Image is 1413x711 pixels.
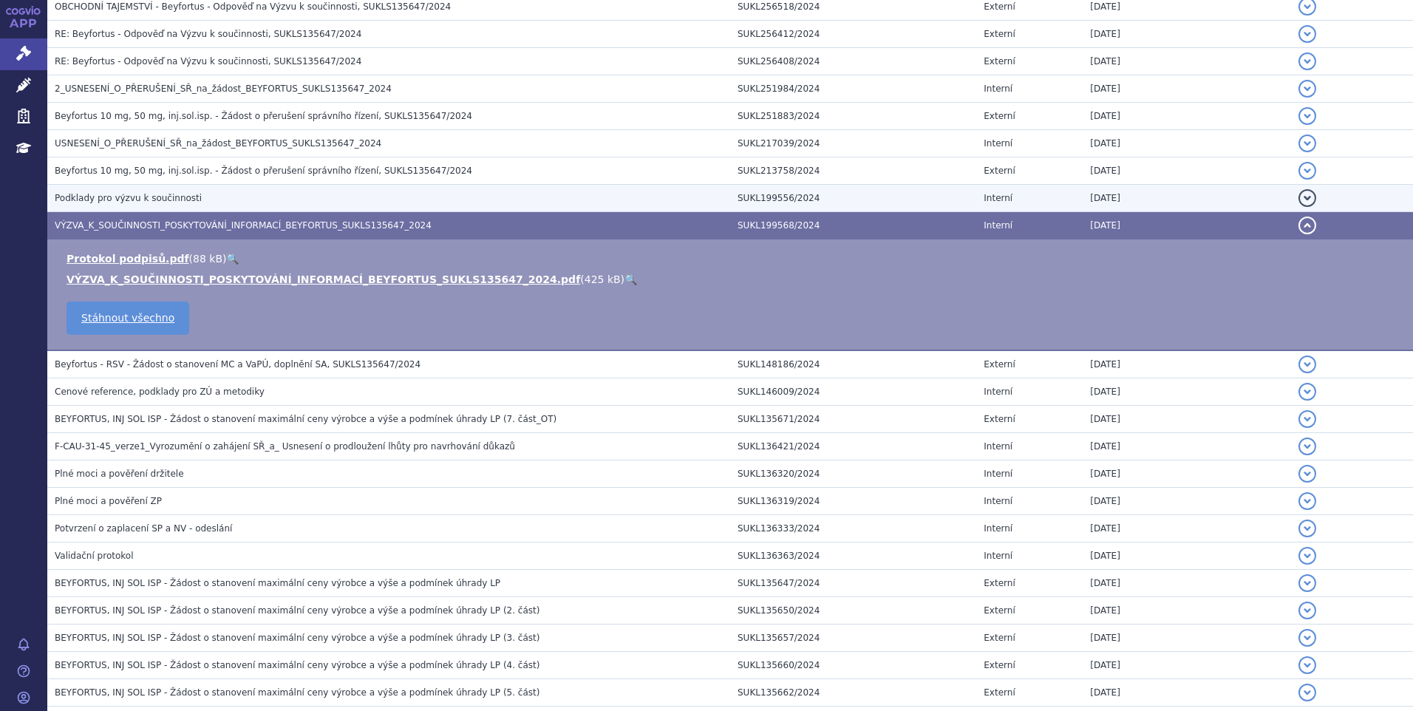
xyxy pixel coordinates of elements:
td: [DATE] [1083,185,1290,212]
td: [DATE] [1083,515,1290,542]
button: detail [1298,602,1316,619]
td: [DATE] [1083,406,1290,433]
li: ( ) [67,251,1398,266]
td: SUKL213758/2024 [730,157,976,185]
td: [DATE] [1083,157,1290,185]
button: detail [1298,52,1316,70]
span: BEYFORTUS, INJ SOL ISP - Žádost o stanovení maximální ceny výrobce a výše a podmínek úhrady LP (7... [55,414,556,424]
span: Plné moci a pověření držitele [55,469,184,479]
span: OBCHODNÍ TAJEMSTVÍ - Beyfortus - Odpověď na Výzvu k součinnosti, SUKLS135647/2024 [55,1,451,12]
span: Externí [984,687,1015,698]
span: USNESENÍ_O_PŘERUŠENÍ_SŘ_na_žádost_BEYFORTUS_SUKLS135647_2024 [55,138,381,149]
span: Interní [984,84,1012,94]
button: detail [1298,629,1316,647]
td: SUKL135660/2024 [730,652,976,679]
td: SUKL136333/2024 [730,515,976,542]
td: SUKL135647/2024 [730,570,976,597]
a: VÝZVA_K_SOUČINNOSTI_POSKYTOVÁNÍ_INFORMACÍ_BEYFORTUS_SUKLS135647_2024.pdf [67,273,580,285]
span: Externí [984,414,1015,424]
td: [DATE] [1083,570,1290,597]
td: [DATE] [1083,433,1290,460]
button: detail [1298,217,1316,234]
button: detail [1298,189,1316,207]
span: Potvrzení o zaplacení SP a NV - odeslání [55,523,232,534]
span: Externí [984,578,1015,588]
a: Protokol podpisů.pdf [67,253,189,265]
span: BEYFORTUS, INJ SOL ISP - Žádost o stanovení maximální ceny výrobce a výše a podmínek úhrady LP [55,578,500,588]
span: Interní [984,496,1012,506]
td: SUKL148186/2024 [730,350,976,378]
td: [DATE] [1083,75,1290,103]
td: SUKL256408/2024 [730,48,976,75]
td: [DATE] [1083,103,1290,130]
span: Externí [984,29,1015,39]
td: [DATE] [1083,542,1290,570]
button: detail [1298,547,1316,565]
td: [DATE] [1083,652,1290,679]
span: Externí [984,660,1015,670]
span: 425 kB [585,273,621,285]
button: detail [1298,25,1316,43]
button: detail [1298,135,1316,152]
span: Externí [984,56,1015,67]
span: BEYFORTUS, INJ SOL ISP - Žádost o stanovení maximální ceny výrobce a výše a podmínek úhrady LP (2... [55,605,539,616]
td: SUKL146009/2024 [730,378,976,406]
span: Interní [984,387,1012,397]
span: Externí [984,111,1015,121]
td: [DATE] [1083,460,1290,488]
span: BEYFORTUS, INJ SOL ISP - Žádost o stanovení maximální ceny výrobce a výše a podmínek úhrady LP (3... [55,633,539,643]
td: SUKL256412/2024 [730,21,976,48]
span: Interní [984,441,1012,452]
button: detail [1298,684,1316,701]
a: 🔍 [624,273,637,285]
button: detail [1298,656,1316,674]
span: Plné moci a pověření ZP [55,496,162,506]
span: Beyfortus 10 mg, 50 mg, inj.sol.isp. - Žádost o přerušení správního řízení, SUKLS135647/2024 [55,111,472,121]
span: Externí [984,1,1015,12]
span: Interní [984,469,1012,479]
span: Externí [984,166,1015,176]
td: SUKL135671/2024 [730,406,976,433]
span: 88 kB [193,253,222,265]
button: detail [1298,465,1316,483]
button: detail [1298,162,1316,180]
td: SUKL135650/2024 [730,597,976,625]
span: Externí [984,633,1015,643]
button: detail [1298,574,1316,592]
td: [DATE] [1083,679,1290,707]
td: SUKL251883/2024 [730,103,976,130]
span: Interní [984,138,1012,149]
td: [DATE] [1083,48,1290,75]
button: detail [1298,383,1316,401]
td: [DATE] [1083,378,1290,406]
span: Interní [984,523,1012,534]
span: BEYFORTUS, INJ SOL ISP - Žádost o stanovení maximální ceny výrobce a výše a podmínek úhrady LP (4... [55,660,539,670]
td: SUKL135657/2024 [730,625,976,652]
td: SUKL217039/2024 [730,130,976,157]
td: SUKL136363/2024 [730,542,976,570]
td: [DATE] [1083,597,1290,625]
span: Interní [984,551,1012,561]
td: [DATE] [1083,21,1290,48]
span: BEYFORTUS, INJ SOL ISP - Žádost o stanovení maximální ceny výrobce a výše a podmínek úhrady LP (5... [55,687,539,698]
span: Validační protokol [55,551,134,561]
a: Stáhnout všechno [67,302,189,335]
li: ( ) [67,272,1398,287]
button: detail [1298,80,1316,98]
button: detail [1298,438,1316,455]
td: SUKL251984/2024 [730,75,976,103]
span: Externí [984,359,1015,370]
td: SUKL136421/2024 [730,433,976,460]
td: [DATE] [1083,350,1290,378]
td: SUKL135662/2024 [730,679,976,707]
td: [DATE] [1083,130,1290,157]
button: detail [1298,410,1316,428]
td: [DATE] [1083,488,1290,515]
button: detail [1298,492,1316,510]
a: 🔍 [226,253,239,265]
span: VÝZVA_K_SOUČINNOSTI_POSKYTOVÁNÍ_INFORMACÍ_BEYFORTUS_SUKLS135647_2024 [55,220,432,231]
button: detail [1298,107,1316,125]
span: Interní [984,193,1012,203]
td: SUKL199568/2024 [730,212,976,239]
button: detail [1298,520,1316,537]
